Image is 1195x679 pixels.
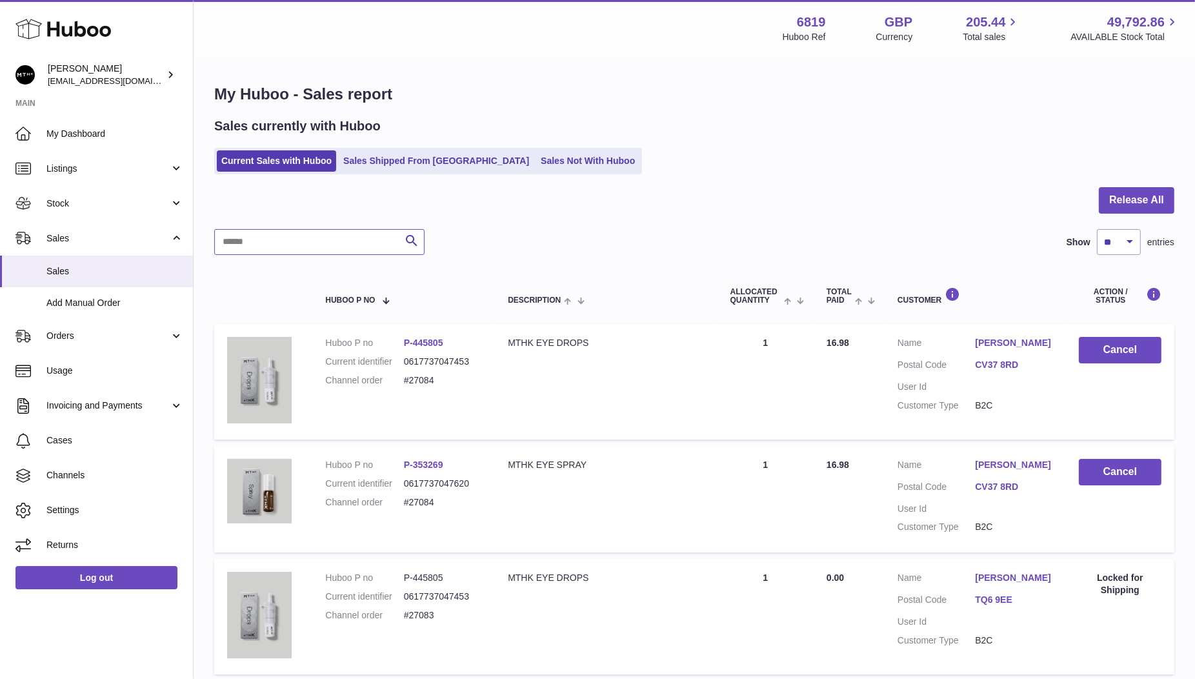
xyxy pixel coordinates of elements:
[898,594,975,609] dt: Postal Code
[404,496,482,509] dd: #27084
[227,337,292,423] img: 68191752067379.png
[325,356,403,368] dt: Current identifier
[718,446,814,553] td: 1
[827,288,852,305] span: Total paid
[227,572,292,658] img: 68191752067379.png
[1070,14,1180,43] a: 49,792.86 AVAILABLE Stock Total
[1079,459,1161,485] button: Cancel
[325,337,403,349] dt: Huboo P no
[46,198,170,210] span: Stock
[975,521,1052,533] dd: B2C
[975,594,1052,606] a: TQ6 9EE
[46,365,183,377] span: Usage
[508,572,704,584] div: MTHK EYE DROPS
[214,117,381,135] h2: Sales currently with Huboo
[966,14,1005,31] span: 205.44
[46,297,183,309] span: Add Manual Order
[827,460,849,470] span: 16.98
[46,330,170,342] span: Orders
[898,616,975,628] dt: User Id
[975,337,1052,349] a: [PERSON_NAME]
[325,496,403,509] dt: Channel order
[898,337,975,352] dt: Name
[325,591,403,603] dt: Current identifier
[898,481,975,496] dt: Postal Code
[1070,31,1180,43] span: AVAILABLE Stock Total
[1147,236,1174,248] span: entries
[46,232,170,245] span: Sales
[730,288,781,305] span: ALLOCATED Quantity
[963,14,1020,43] a: 205.44 Total sales
[898,400,975,412] dt: Customer Type
[46,163,170,175] span: Listings
[404,609,482,622] dd: #27083
[325,572,403,584] dt: Huboo P no
[15,566,177,589] a: Log out
[404,591,482,603] dd: 0617737047453
[827,338,849,348] span: 16.98
[15,65,35,85] img: amar@mthk.com
[217,150,336,172] a: Current Sales with Huboo
[404,356,482,368] dd: 0617737047453
[508,296,561,305] span: Description
[1067,236,1090,248] label: Show
[227,459,292,523] img: 68191752058920.png
[718,559,814,674] td: 1
[1079,337,1161,363] button: Cancel
[508,459,704,471] div: MTHK EYE SPRAY
[404,460,443,470] a: P-353269
[46,400,170,412] span: Invoicing and Payments
[975,400,1052,412] dd: B2C
[898,381,975,393] dt: User Id
[339,150,534,172] a: Sales Shipped From [GEOGRAPHIC_DATA]
[898,572,975,587] dt: Name
[325,296,375,305] span: Huboo P no
[325,374,403,387] dt: Channel order
[1079,287,1161,305] div: Action / Status
[975,634,1052,647] dd: B2C
[404,478,482,490] dd: 0617737047620
[898,521,975,533] dt: Customer Type
[718,324,814,439] td: 1
[885,14,912,31] strong: GBP
[325,459,403,471] dt: Huboo P no
[46,539,183,551] span: Returns
[898,287,1053,305] div: Customer
[797,14,826,31] strong: 6819
[898,634,975,647] dt: Customer Type
[827,573,844,583] span: 0.00
[963,31,1020,43] span: Total sales
[46,265,183,278] span: Sales
[404,338,443,348] a: P-445805
[46,469,183,481] span: Channels
[48,76,190,86] span: [EMAIL_ADDRESS][DOMAIN_NAME]
[508,337,704,349] div: MTHK EYE DROPS
[1099,187,1174,214] button: Release All
[898,503,975,515] dt: User Id
[1107,14,1165,31] span: 49,792.86
[46,504,183,516] span: Settings
[404,572,482,584] dd: P-445805
[46,128,183,140] span: My Dashboard
[975,572,1052,584] a: [PERSON_NAME]
[783,31,826,43] div: Huboo Ref
[898,459,975,474] dt: Name
[898,359,975,374] dt: Postal Code
[975,359,1052,371] a: CV37 8RD
[46,434,183,447] span: Cases
[1079,572,1161,596] div: Locked for Shipping
[48,63,164,87] div: [PERSON_NAME]
[325,478,403,490] dt: Current identifier
[975,459,1052,471] a: [PERSON_NAME]
[325,609,403,622] dt: Channel order
[876,31,913,43] div: Currency
[404,374,482,387] dd: #27084
[536,150,639,172] a: Sales Not With Huboo
[214,84,1174,105] h1: My Huboo - Sales report
[975,481,1052,493] a: CV37 8RD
